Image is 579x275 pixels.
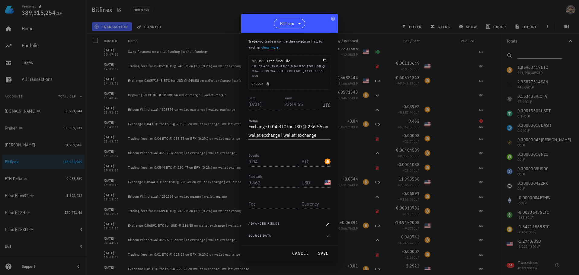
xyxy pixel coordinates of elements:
[252,64,327,78] div: ID: trade_Exchange 0.04 BTC for USD @ 236.55 on wallet exchange_1424303395000
[248,96,255,100] label: Date
[292,251,309,256] span: cancel
[284,96,292,100] label: Time
[320,96,331,111] div: UTC
[248,153,259,158] label: Bought
[302,157,323,166] input: Currency
[248,174,262,179] label: Paid with
[302,199,329,209] input: Currency
[316,251,331,256] span: save
[251,82,271,86] span: Unlock
[248,221,280,227] span: Advanced fields
[261,45,279,50] a: show more
[325,158,331,165] div: BTC-icon
[302,178,323,187] input: Currency
[280,21,294,27] span: Bitfinex
[248,38,331,50] p: :
[248,233,271,239] span: Source data
[252,58,290,64] div: Excel/CSV File
[248,39,324,50] span: you trade a coin, either crypto or fiat, for another, .
[325,180,331,186] div: USD-icon
[289,248,311,259] button: cancel
[248,119,258,123] label: Memo
[314,248,333,259] button: save
[252,59,267,63] span: Source:
[249,81,273,87] button: Unlock
[248,39,257,43] span: Trade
